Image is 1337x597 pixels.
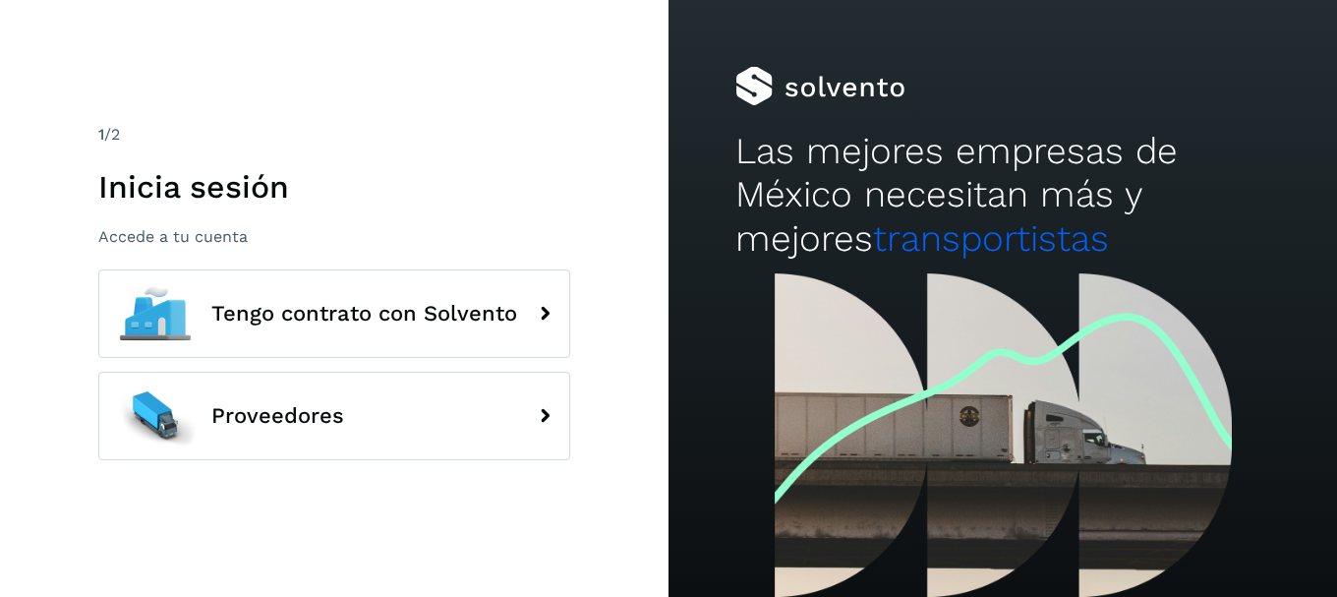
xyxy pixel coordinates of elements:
h2: Las mejores empresas de México necesitan más y mejores [735,130,1270,261]
span: Tengo contrato con Solvento [211,302,517,326]
button: Tengo contrato con Solvento [98,269,570,358]
div: /2 [98,123,570,147]
p: Accede a tu cuenta [98,227,570,246]
span: 1 [98,125,104,144]
h1: Inicia sesión [98,168,570,206]
span: transportistas [873,217,1109,260]
button: Proveedores [98,372,570,460]
span: Proveedores [211,404,344,428]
